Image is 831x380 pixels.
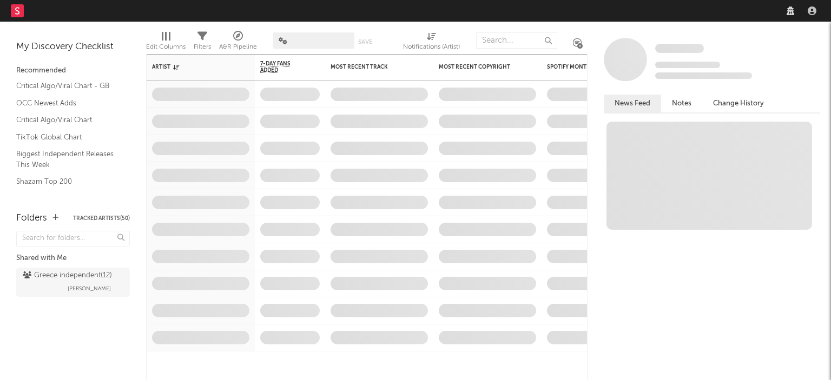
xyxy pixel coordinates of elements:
[152,64,233,70] div: Artist
[403,27,460,58] div: Notifications (Artist)
[73,216,130,221] button: Tracked Artists(50)
[655,62,720,68] span: Tracking Since: [DATE]
[219,41,257,54] div: A&R Pipeline
[16,268,130,297] a: Greece independent(12)[PERSON_NAME]
[702,95,775,112] button: Change History
[194,27,211,58] div: Filters
[68,282,111,295] span: [PERSON_NAME]
[16,131,119,143] a: TikTok Global Chart
[331,64,412,70] div: Most Recent Track
[194,41,211,54] div: Filters
[655,72,752,79] span: 0 fans last week
[16,176,119,188] a: Shazam Top 200
[16,114,119,126] a: Critical Algo/Viral Chart
[16,80,119,92] a: Critical Algo/Viral Chart - GB
[260,61,304,74] span: 7-Day Fans Added
[16,97,119,109] a: OCC Newest Adds
[655,44,704,53] span: Some Artist
[358,39,372,45] button: Save
[439,64,520,70] div: Most Recent Copyright
[655,43,704,54] a: Some Artist
[146,41,186,54] div: Edit Columns
[16,252,130,265] div: Shared with Me
[403,41,460,54] div: Notifications (Artist)
[23,269,112,282] div: Greece independent ( 12 )
[16,212,47,225] div: Folders
[146,27,186,58] div: Edit Columns
[16,231,130,246] input: Search for folders...
[476,32,557,49] input: Search...
[604,95,661,112] button: News Feed
[219,27,257,58] div: A&R Pipeline
[547,64,628,70] div: Spotify Monthly Listeners
[16,41,130,54] div: My Discovery Checklist
[16,64,130,77] div: Recommended
[661,95,702,112] button: Notes
[16,148,119,170] a: Biggest Independent Releases This Week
